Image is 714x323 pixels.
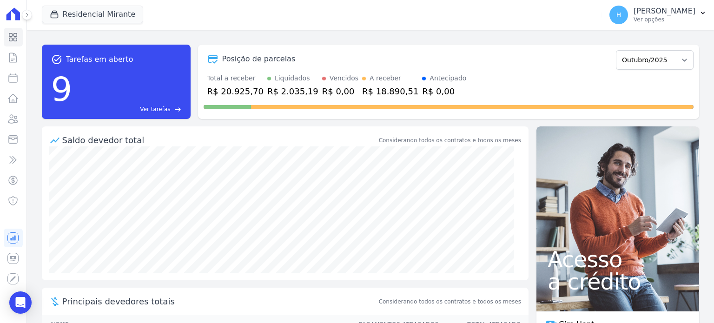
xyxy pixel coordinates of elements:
span: H [616,12,621,18]
span: task_alt [51,54,62,65]
div: Total a receber [207,73,264,83]
div: R$ 0,00 [322,85,358,98]
p: Ver opções [634,16,695,23]
div: Considerando todos os contratos e todos os meses [379,136,521,145]
div: Saldo devedor total [62,134,377,146]
span: Ver tarefas [140,105,170,113]
span: Acesso [548,248,688,270]
div: Liquidados [275,73,310,83]
span: a crédito [548,270,688,293]
button: H [PERSON_NAME] Ver opções [602,2,714,28]
div: R$ 20.925,70 [207,85,264,98]
div: Posição de parcelas [222,53,296,65]
div: Vencidos [330,73,358,83]
div: R$ 2.035,19 [267,85,318,98]
div: Open Intercom Messenger [9,291,32,314]
div: A receber [370,73,401,83]
span: Principais devedores totais [62,295,377,308]
div: R$ 0,00 [422,85,466,98]
div: Antecipado [430,73,466,83]
span: Considerando todos os contratos e todos os meses [379,297,521,306]
button: Residencial Mirante [42,6,144,23]
a: Ver tarefas east [76,105,181,113]
span: east [174,106,181,113]
p: [PERSON_NAME] [634,7,695,16]
div: R$ 18.890,51 [362,85,418,98]
div: 9 [51,65,73,113]
span: Tarefas em aberto [66,54,133,65]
